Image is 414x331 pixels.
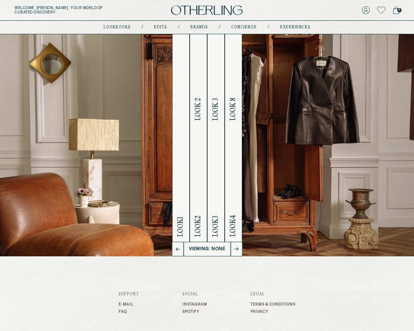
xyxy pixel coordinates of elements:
[177,217,185,237] span: Look 1
[178,24,179,30] div: /
[190,25,208,29] a: Brands
[229,215,237,237] span: Look 4
[251,292,295,296] h3: Legal
[171,5,243,15] img: logo
[280,25,310,29] a: experiences
[194,98,202,121] span: Look 2
[212,98,220,121] span: Look 3
[154,25,167,29] a: Edits
[393,5,399,15] a: 6
[251,302,295,307] a: Terms & Conditions
[194,216,202,237] span: Look 2
[142,24,143,30] div: /
[104,25,131,29] a: lookbooks
[119,302,139,307] a: E-mail
[119,310,139,314] a: FAQ
[183,245,231,253] p: Viewing: None
[219,24,220,30] div: /
[251,310,295,314] a: Privacy
[268,24,269,30] div: /
[182,292,207,296] h3: Social
[397,8,402,12] span: 6
[229,98,237,121] span: Look 8
[15,6,130,15] h5: Welcome, [PERSON_NAME] . Your world of curated discovery.
[212,216,220,237] span: Look 3
[231,25,257,29] a: concierge
[182,302,207,307] a: Instagram
[119,292,139,296] h3: Support
[182,310,207,314] a: Spotify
